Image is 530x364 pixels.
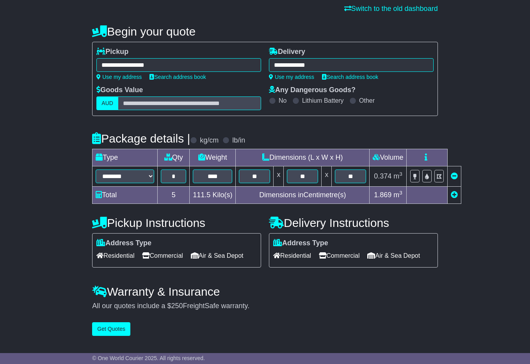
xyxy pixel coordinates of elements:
[92,149,158,166] td: Type
[23,45,29,52] img: tab_domain_overview_orange.svg
[96,86,143,95] label: Goods Value
[273,239,328,248] label: Address Type
[158,149,190,166] td: Qty
[399,190,402,196] sup: 3
[393,172,402,180] span: m
[200,136,219,145] label: kg/cm
[269,74,314,80] a: Use my address
[96,239,151,248] label: Address Type
[273,250,311,262] span: Residential
[20,20,86,27] div: Domain: [DOMAIN_NAME]
[269,48,305,56] label: Delivery
[279,97,286,104] label: No
[87,46,129,51] div: Keywords by Traffic
[344,5,438,12] a: Switch to the old dashboard
[12,12,19,19] img: logo_orange.svg
[190,187,236,204] td: Kilo(s)
[274,166,284,187] td: x
[232,136,245,145] label: lb/in
[149,74,206,80] a: Search address book
[92,355,205,361] span: © One World Courier 2025. All rights reserved.
[451,191,458,199] a: Add new item
[322,74,378,80] a: Search address book
[22,12,38,19] div: v 4.0.25
[359,97,375,104] label: Other
[12,20,19,27] img: website_grey.svg
[236,149,370,166] td: Dimensions (L x W x H)
[190,149,236,166] td: Weight
[96,250,134,262] span: Residential
[96,74,142,80] a: Use my address
[236,187,370,204] td: Dimensions in Centimetre(s)
[96,48,128,56] label: Pickup
[302,97,344,104] label: Lithium Battery
[96,96,118,110] label: AUD
[92,132,190,145] h4: Package details |
[399,171,402,177] sup: 3
[374,191,391,199] span: 1.869
[92,187,158,204] td: Total
[142,250,183,262] span: Commercial
[92,216,261,229] h4: Pickup Instructions
[31,46,70,51] div: Domain Overview
[319,250,359,262] span: Commercial
[374,172,391,180] span: 0.374
[370,149,407,166] td: Volume
[451,172,458,180] a: Remove this item
[269,86,356,95] label: Any Dangerous Goods?
[171,302,183,310] span: 250
[92,302,438,310] div: All our quotes include a $ FreightSafe warranty.
[193,191,210,199] span: 111.5
[191,250,244,262] span: Air & Sea Depot
[92,322,130,336] button: Get Quotes
[79,45,85,52] img: tab_keywords_by_traffic_grey.svg
[92,25,438,38] h4: Begin your quote
[92,285,438,298] h4: Warranty & Insurance
[269,216,438,229] h4: Delivery Instructions
[158,187,190,204] td: 5
[322,166,332,187] td: x
[393,191,402,199] span: m
[367,250,420,262] span: Air & Sea Depot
